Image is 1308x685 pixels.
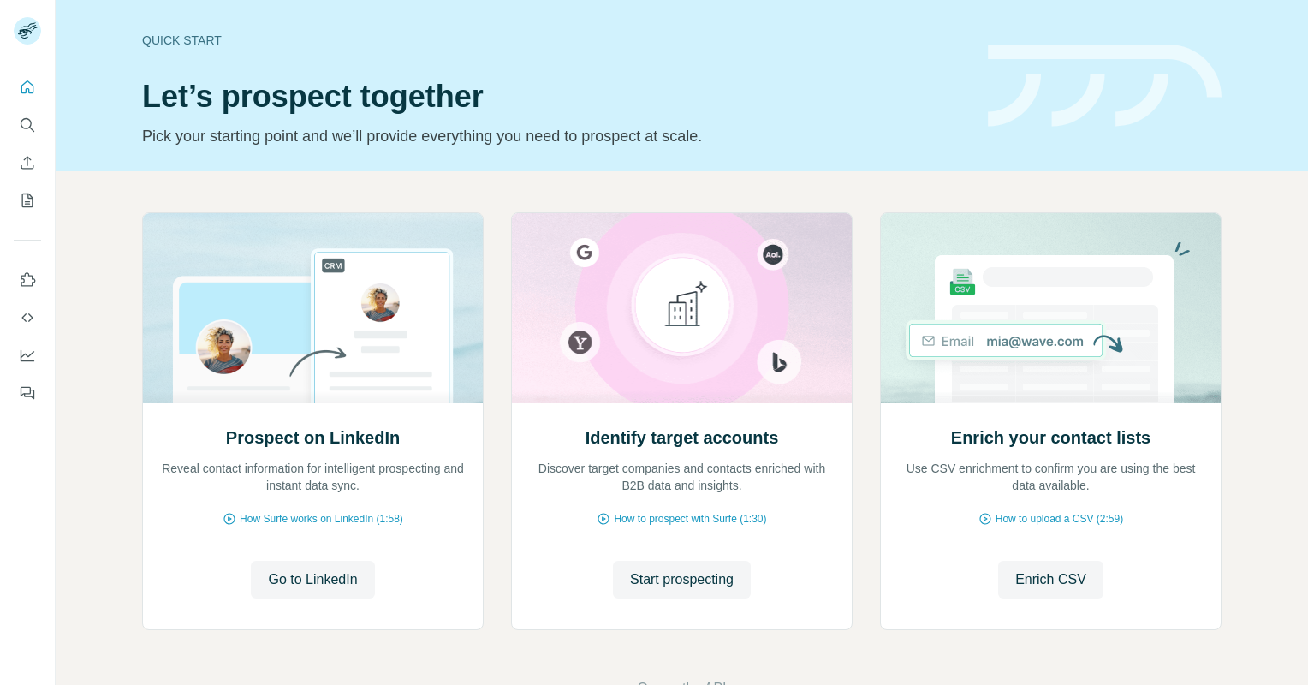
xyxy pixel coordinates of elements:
p: Reveal contact information for intelligent prospecting and instant data sync. [160,460,466,494]
button: Use Surfe API [14,302,41,333]
button: Start prospecting [613,561,751,599]
button: Dashboard [14,340,41,371]
button: Search [14,110,41,140]
button: Use Surfe on LinkedIn [14,265,41,295]
span: How to upload a CSV (2:59) [996,511,1123,527]
h2: Enrich your contact lists [951,426,1150,450]
button: My lists [14,185,41,216]
img: Identify target accounts [511,213,853,403]
span: How to prospect with Surfe (1:30) [614,511,766,527]
span: Enrich CSV [1015,569,1086,590]
button: Enrich CSV [998,561,1103,599]
button: Quick start [14,72,41,103]
img: Enrich your contact lists [880,213,1222,403]
button: Feedback [14,378,41,408]
h2: Prospect on LinkedIn [226,426,400,450]
h2: Identify target accounts [586,426,779,450]
h1: Let’s prospect together [142,80,967,114]
p: Pick your starting point and we’ll provide everything you need to prospect at scale. [142,124,967,148]
p: Use CSV enrichment to confirm you are using the best data available. [898,460,1204,494]
button: Go to LinkedIn [251,561,374,599]
img: banner [988,45,1222,128]
span: Go to LinkedIn [268,569,357,590]
div: Quick start [142,32,967,49]
span: How Surfe works on LinkedIn (1:58) [240,511,403,527]
span: Start prospecting [630,569,734,590]
img: Prospect on LinkedIn [142,213,484,403]
button: Enrich CSV [14,147,41,178]
p: Discover target companies and contacts enriched with B2B data and insights. [529,460,835,494]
